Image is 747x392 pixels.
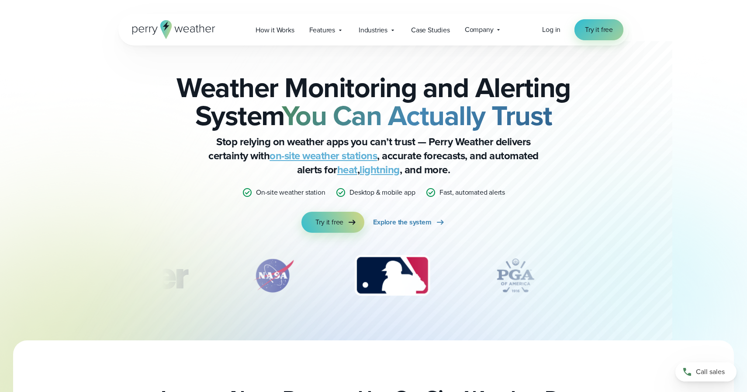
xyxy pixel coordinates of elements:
[77,254,201,297] div: 1 of 12
[315,217,343,227] span: Try it free
[359,25,387,35] span: Industries
[270,148,377,164] a: on-site weather stations
[481,254,550,297] img: PGA.svg
[243,254,304,297] div: 2 of 12
[248,21,302,39] a: How it Works
[404,21,457,39] a: Case Studies
[282,95,552,136] strong: You Can Actually Trust
[574,19,623,40] a: Try it free
[346,254,438,297] img: MLB.svg
[256,25,294,35] span: How it Works
[301,212,364,233] a: Try it free
[675,362,737,381] a: Call sales
[199,135,548,177] p: Stop relying on weather apps you can’t trust — Perry Weather delivers certainty with , accurate f...
[696,367,725,377] span: Call sales
[373,212,445,233] a: Explore the system
[162,254,585,302] div: slideshow
[346,254,438,297] div: 3 of 12
[542,24,560,35] a: Log in
[309,25,335,35] span: Features
[162,73,585,129] h2: Weather Monitoring and Alerting System
[585,24,613,35] span: Try it free
[481,254,550,297] div: 4 of 12
[465,24,494,35] span: Company
[243,254,304,297] img: NASA.svg
[77,254,201,297] img: Turner-Construction_1.svg
[439,187,505,198] p: Fast, automated alerts
[360,162,400,178] a: lightning
[373,217,431,227] span: Explore the system
[256,187,325,198] p: On-site weather station
[337,162,357,178] a: heat
[349,187,415,198] p: Desktop & mobile app
[411,25,450,35] span: Case Studies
